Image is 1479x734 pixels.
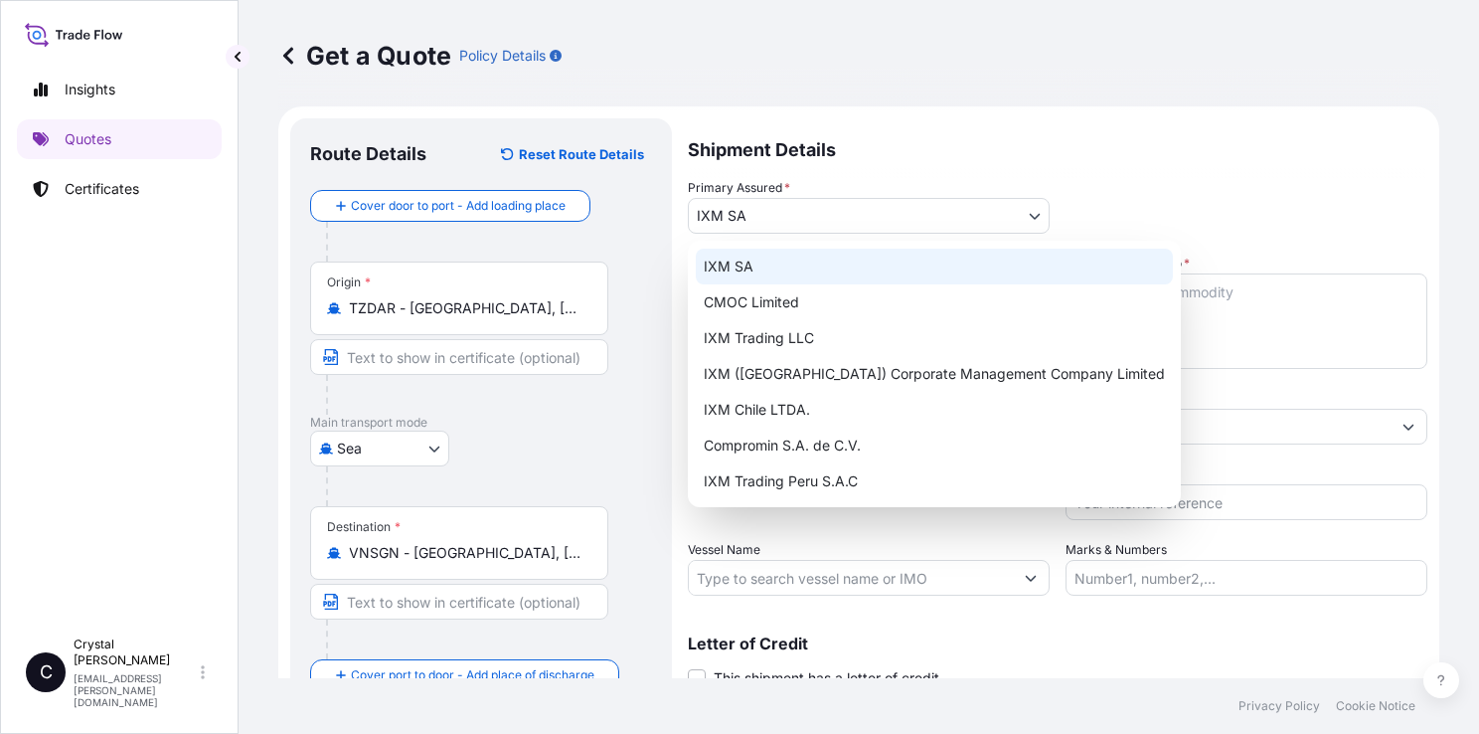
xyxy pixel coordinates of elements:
[1336,698,1415,714] a: Cookie Notice
[1013,560,1049,596] button: Show suggestions
[351,196,566,216] span: Cover door to port - Add loading place
[337,439,362,459] span: Sea
[310,659,619,691] button: Cover port to door - Add place of discharge
[327,519,401,535] div: Destination
[65,80,115,99] p: Insights
[688,636,1427,651] p: Letter of Credit
[697,206,746,226] span: IXM SA
[491,138,652,170] button: Reset Route Details
[696,428,1173,463] div: Compromin S.A. de C.V.
[17,70,222,109] a: Insights
[65,179,139,199] p: Certificates
[688,198,1050,234] button: IXM SA
[688,540,760,560] label: Vessel Name
[689,560,1013,596] input: Type to search vessel name or IMO
[696,392,1173,428] div: IXM Chile LTDA.
[1238,698,1320,714] a: Privacy Policy
[40,662,53,682] span: C
[17,119,222,159] a: Quotes
[278,40,451,72] p: Get a Quote
[688,118,1427,178] p: Shipment Details
[351,665,594,685] span: Cover port to door - Add place of discharge
[696,249,1173,284] div: IXM SA
[1066,484,1427,520] input: Your internal reference
[310,584,608,620] input: Text to appear on certificate
[74,672,197,708] p: [EMAIL_ADDRESS][PERSON_NAME][DOMAIN_NAME]
[1066,540,1167,560] label: Marks & Numbers
[519,144,644,164] p: Reset Route Details
[310,142,426,166] p: Route Details
[1391,409,1426,445] button: Show suggestions
[349,298,583,318] input: Origin
[696,284,1173,320] div: CMOC Limited
[310,190,590,222] button: Cover door to port - Add loading place
[349,543,583,563] input: Destination
[327,275,371,290] div: Origin
[65,129,111,149] p: Quotes
[310,415,652,431] p: Main transport mode
[310,339,608,375] input: Text to appear on certificate
[688,178,790,198] span: Primary Assured
[696,463,1173,499] div: IXM Trading Peru S.A.C
[696,356,1173,392] div: IXM ([GEOGRAPHIC_DATA]) Corporate Management Company Limited
[459,46,546,66] p: Policy Details
[310,431,449,466] button: Select transport
[1066,560,1427,596] input: Number1, number2,...
[696,320,1173,356] div: IXM Trading LLC
[714,668,939,688] span: This shipment has a letter of credit
[1067,409,1391,445] input: Full name
[74,637,197,668] p: Crystal [PERSON_NAME]
[17,169,222,209] a: Certificates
